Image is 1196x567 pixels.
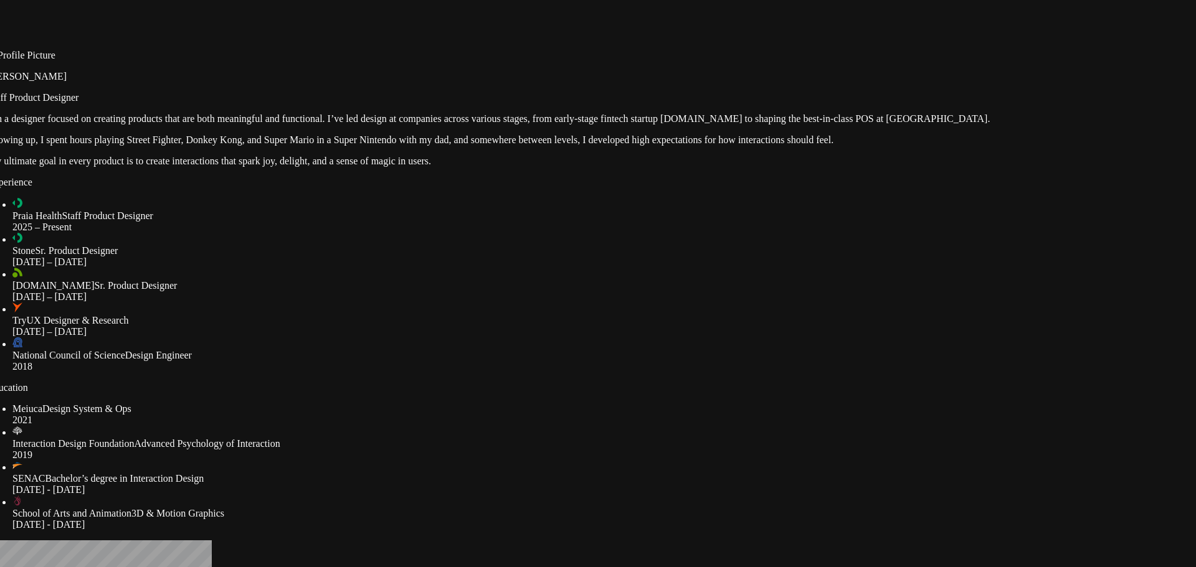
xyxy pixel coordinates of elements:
div: [DATE] - [DATE] [12,519,1174,530]
span: Sr. Product Designer [95,280,178,291]
div: [DATE] – [DATE] [12,256,1174,268]
span: 3D & Motion Graphics [131,508,224,518]
div: 2018 [12,361,1174,372]
span: Design Engineer [125,350,192,360]
span: Advanced Psychology of Interaction [135,438,280,449]
span: Stone [12,245,35,256]
div: 2021 [12,415,1174,426]
div: [DATE] – [DATE] [12,291,1174,302]
div: [DATE] – [DATE] [12,326,1174,337]
span: [DOMAIN_NAME] [12,280,95,291]
span: School of Arts and Animation [12,508,131,518]
span: Staff Product Designer [62,210,153,221]
span: Design System & Ops [42,403,131,414]
div: 2025 – Present [12,222,1174,233]
span: Try [12,315,27,326]
div: [DATE] - [DATE] [12,484,1174,495]
span: Interaction Design Foundation [12,438,135,449]
span: Meiuca [12,403,42,414]
span: Sr. Product Designer [35,245,118,256]
span: UX Designer & Research [27,315,129,326]
span: National Council of Science [12,350,125,360]
span: SENAC [12,473,45,484]
span: Praia Health [12,210,62,221]
span: Bachelor’s degree in Interaction Design [45,473,204,484]
div: 2019 [12,449,1174,461]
